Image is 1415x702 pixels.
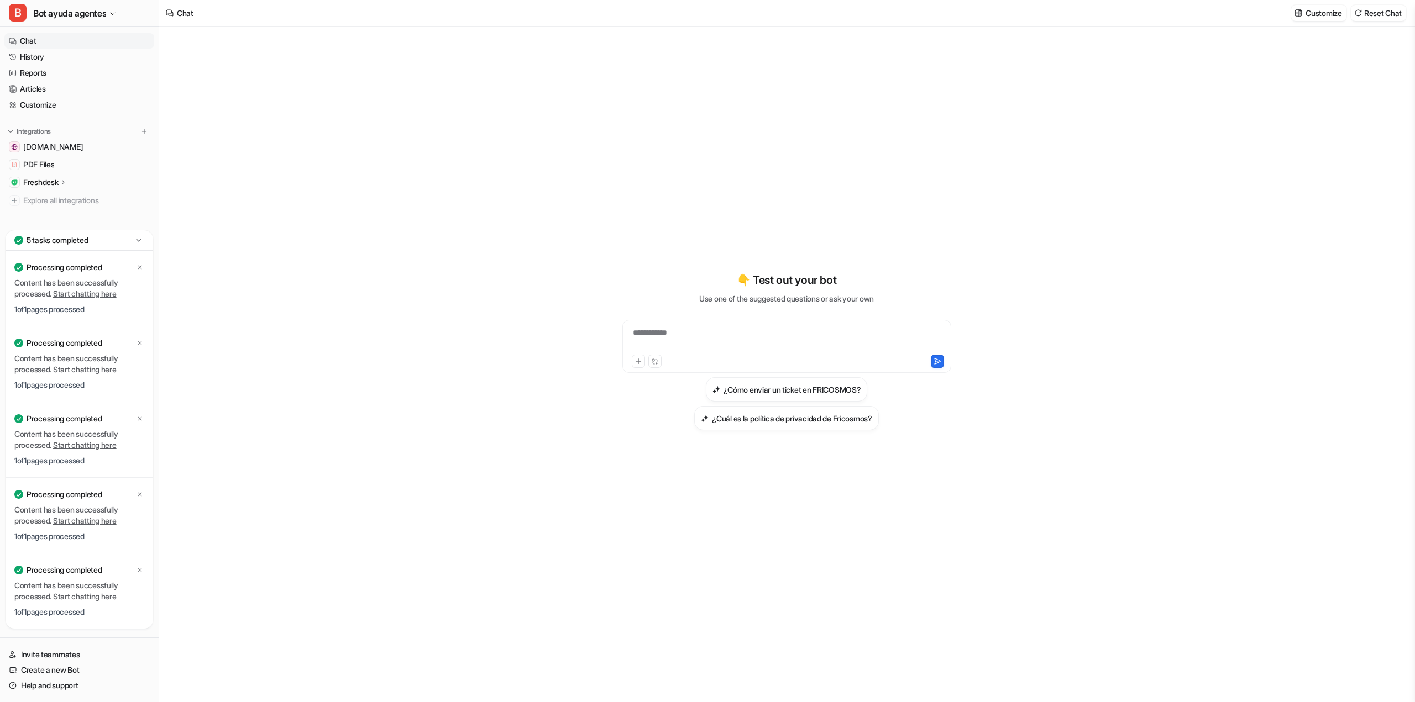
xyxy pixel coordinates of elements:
button: ¿Cómo enviar un ticket en FRICOSMOS?¿Cómo enviar un ticket en FRICOSMOS? [706,377,868,402]
a: History [4,49,154,65]
a: www.fricosmos.com[DOMAIN_NAME] [4,139,154,155]
img: expand menu [7,128,14,135]
p: Processing completed [27,489,102,500]
p: Processing completed [27,413,102,424]
img: menu_add.svg [140,128,148,135]
span: Bot ayuda agentes [33,6,106,21]
p: Use one of the suggested questions or ask your own [699,293,874,304]
a: Articles [4,81,154,97]
span: B [9,4,27,22]
p: Content has been successfully processed. [14,353,144,375]
p: Content has been successfully processed. [14,580,144,602]
p: 1 of 1 pages processed [14,455,144,466]
a: Reports [4,65,154,81]
h3: ¿Cómo enviar un ticket en FRICOSMOS? [724,384,861,395]
a: PDF FilesPDF Files [4,157,154,172]
a: Start chatting here [53,365,117,374]
a: Customize [4,97,154,113]
a: Start chatting here [53,592,117,601]
p: 5 tasks completed [27,235,88,246]
button: Reset Chat [1351,5,1406,21]
p: 1 of 1 pages processed [14,379,144,390]
p: 1 of 1 pages processed [14,304,144,315]
span: PDF Files [23,159,54,170]
button: Integrations [4,126,54,137]
a: Start chatting here [53,440,117,450]
p: Customize [1306,7,1341,19]
p: Content has been successfully processed. [14,277,144,299]
p: Processing completed [27,564,102,576]
button: Customize [1291,5,1346,21]
div: Chat [177,7,193,19]
img: ¿Cómo enviar un ticket en FRICOSMOS? [712,386,720,394]
a: Help and support [4,678,154,693]
a: Invite teammates [4,647,154,662]
img: ¿Cuál es la política de privacidad de Fricosmos? [701,414,709,423]
h3: ¿Cuál es la política de privacidad de Fricosmos? [712,413,872,424]
a: Create a new Bot [4,662,154,678]
p: 1 of 1 pages processed [14,531,144,542]
a: Start chatting here [53,516,117,525]
p: Integrations [17,127,51,136]
p: Content has been successfully processed. [14,429,144,451]
span: [DOMAIN_NAME] [23,141,83,152]
button: ¿Cuál es la política de privacidad de Fricosmos?¿Cuál es la política de privacidad de Fricosmos? [694,406,879,430]
img: reset [1354,9,1362,17]
a: Start chatting here [53,289,117,298]
p: 👇 Test out your bot [737,272,836,288]
img: PDF Files [11,161,18,168]
p: Processing completed [27,262,102,273]
p: Processing completed [27,337,102,349]
span: Explore all integrations [23,192,150,209]
a: Chat [4,33,154,49]
p: 1 of 1 pages processed [14,606,144,617]
img: customize [1295,9,1302,17]
p: Freshdesk [23,177,58,188]
img: explore all integrations [9,195,20,206]
img: Freshdesk [11,179,18,186]
p: Content has been successfully processed. [14,504,144,526]
a: Explore all integrations [4,193,154,208]
img: www.fricosmos.com [11,144,18,150]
